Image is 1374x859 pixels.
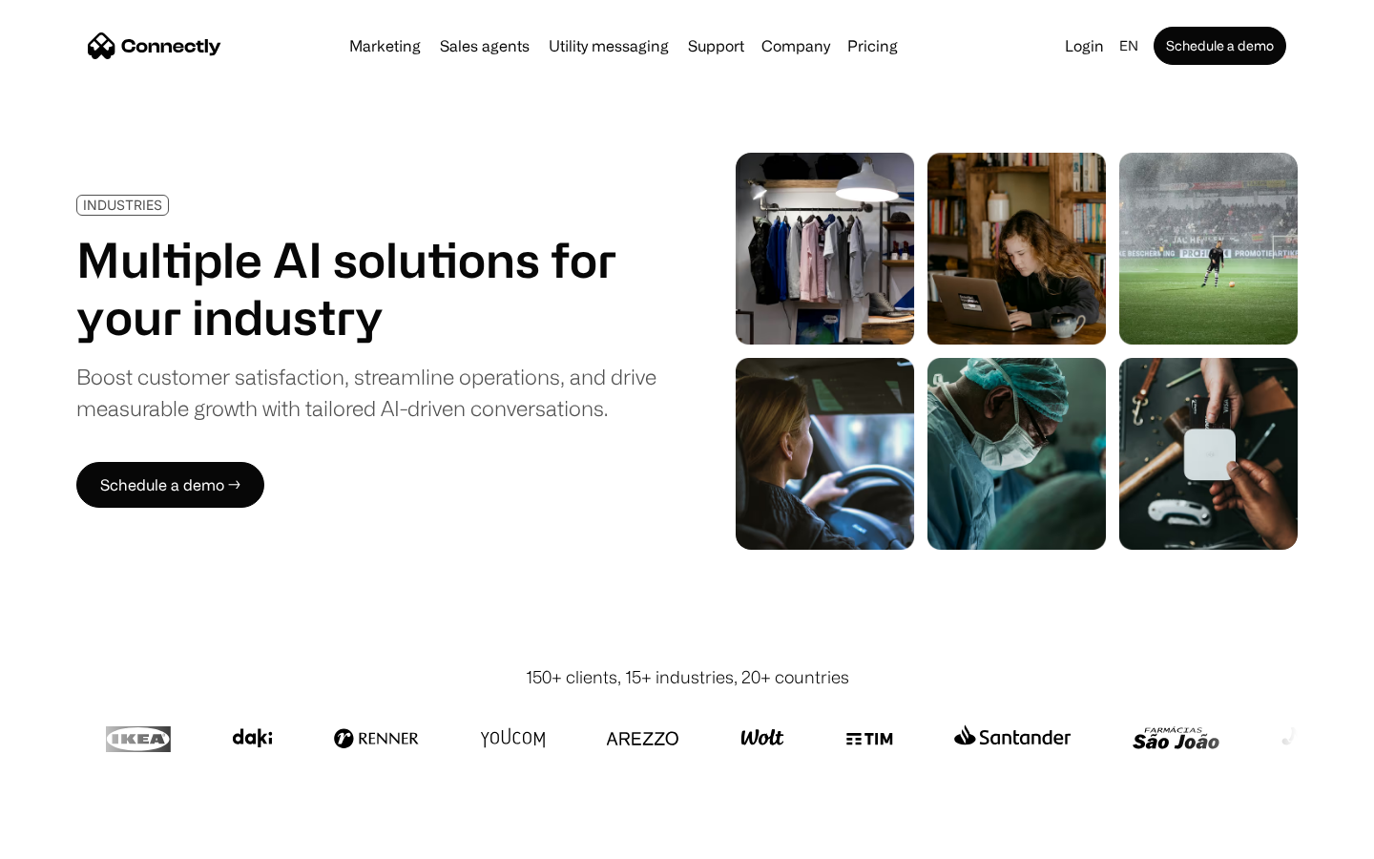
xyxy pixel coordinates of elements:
a: Sales agents [432,38,537,53]
a: Support [680,38,752,53]
a: Schedule a demo [1154,27,1286,65]
div: Boost customer satisfaction, streamline operations, and drive measurable growth with tailored AI-... [76,361,656,424]
ul: Language list [38,826,114,852]
h1: Multiple AI solutions for your industry [76,231,656,346]
a: home [88,31,221,60]
div: INDUSTRIES [83,198,162,212]
div: Company [756,32,836,59]
a: Pricing [840,38,906,53]
aside: Language selected: English [19,824,114,852]
div: 150+ clients, 15+ industries, 20+ countries [526,664,849,690]
a: Login [1057,32,1112,59]
div: en [1112,32,1150,59]
a: Marketing [342,38,428,53]
a: Schedule a demo → [76,462,264,508]
a: Utility messaging [541,38,677,53]
div: en [1119,32,1138,59]
div: Company [761,32,830,59]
